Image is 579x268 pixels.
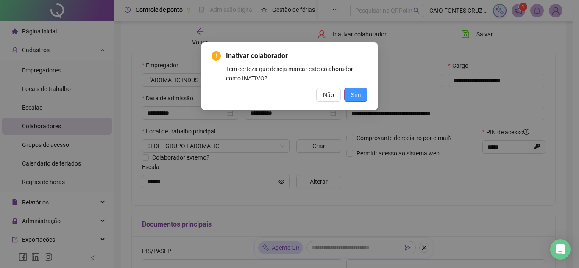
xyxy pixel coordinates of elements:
[351,90,361,99] span: Sim
[344,88,367,102] button: Sim
[226,51,367,61] span: Inativar colaborador
[212,51,221,61] span: exclamation-circle
[226,64,367,83] div: Tem certeza que deseja marcar este colaborador como INATIVO?
[550,239,571,260] div: Open Intercom Messenger
[316,88,341,102] button: Não
[323,90,334,99] span: Não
